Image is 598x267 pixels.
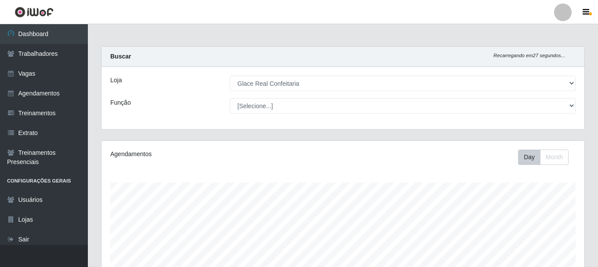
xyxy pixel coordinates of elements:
[493,53,565,58] i: Recarregando em 27 segundos...
[518,150,540,165] button: Day
[110,98,131,107] label: Função
[14,7,54,18] img: CoreUI Logo
[110,150,297,159] div: Agendamentos
[110,76,122,85] label: Loja
[540,150,569,165] button: Month
[110,53,131,60] strong: Buscar
[518,150,576,165] div: Toolbar with button groups
[518,150,569,165] div: First group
